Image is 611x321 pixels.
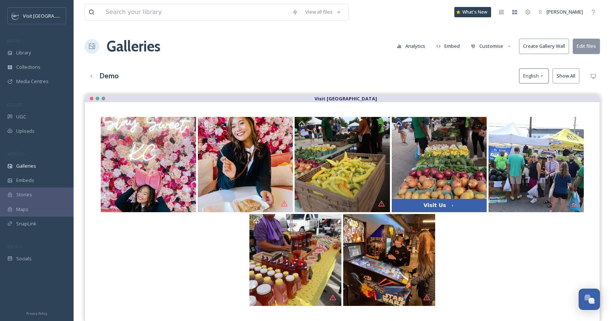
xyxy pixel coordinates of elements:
img: c3es6xdrejuflcaqpovn.png [12,12,19,19]
button: Show All [553,68,579,83]
span: Maps [16,206,28,213]
span: Socials [16,255,32,262]
span: Embeds [16,177,34,184]
button: Embed [433,39,464,53]
button: Customise [467,39,515,53]
span: Uploads [16,128,35,135]
span: Stories [16,191,32,198]
strong: Visit [GEOGRAPHIC_DATA] [315,95,377,102]
span: [PERSON_NAME] [547,8,583,15]
span: Media Centres [16,78,49,85]
input: Search your library [102,4,288,20]
span: Library [16,49,31,56]
span: Visit [GEOGRAPHIC_DATA] [23,12,80,19]
span: Collections [16,64,40,71]
span: MEDIA [7,38,20,43]
a: Privacy Policy [26,308,47,317]
span: English [523,72,539,79]
span: SnapLink [16,220,36,227]
span: COLLECT [7,102,23,107]
a: [PERSON_NAME] [534,5,587,19]
a: View all files [302,5,345,19]
span: SOCIALS [7,244,22,249]
span: WIDGETS [7,151,24,157]
a: What's New [454,7,491,17]
div: Visit Us [423,203,446,208]
a: Galleries [107,35,160,57]
span: Galleries [16,163,36,170]
button: Create Gallery Wall [519,39,569,54]
button: Analytics [393,39,429,53]
button: Open Chat [579,289,600,310]
span: Privacy Policy [26,311,47,316]
a: Analytics [393,39,433,53]
span: UGC [16,113,26,120]
a: Visit Us [391,117,488,212]
h3: Demo [100,71,119,81]
button: Edit files [573,39,600,54]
